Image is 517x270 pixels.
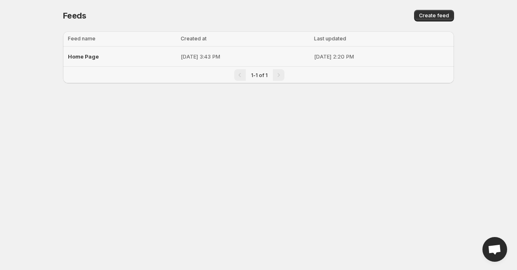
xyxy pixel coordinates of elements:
p: [DATE] 3:43 PM [181,52,310,61]
span: Home Page [68,53,99,60]
span: 1-1 of 1 [251,72,268,78]
div: Open chat [482,237,507,262]
span: Last updated [314,35,346,42]
nav: Pagination [63,66,454,83]
span: Created at [181,35,207,42]
span: Feeds [63,11,86,21]
button: Create feed [414,10,454,21]
p: [DATE] 2:20 PM [314,52,449,61]
span: Feed name [68,35,95,42]
span: Create feed [419,12,449,19]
